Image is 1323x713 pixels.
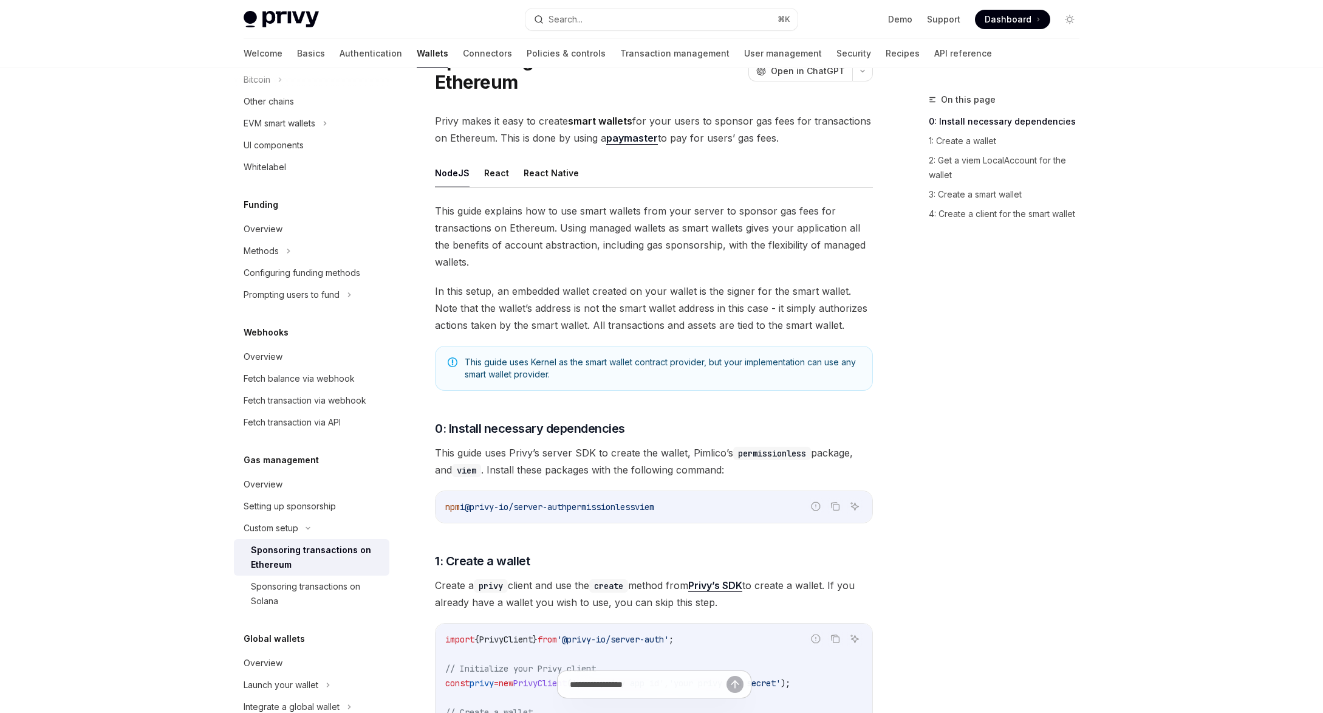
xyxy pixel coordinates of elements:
a: Other chains [234,91,389,112]
span: permissionless [567,501,635,512]
span: import [445,634,474,645]
div: Search... [549,12,583,27]
span: PrivyClient [479,634,533,645]
a: Whitelabel [234,156,389,178]
span: } [533,634,538,645]
div: Fetch transaction via webhook [244,393,366,408]
a: Support [927,13,960,26]
span: { [474,634,479,645]
span: This guide uses Kernel as the smart wallet contract provider, but your implementation can use any... [465,356,860,381]
a: Overview [234,474,389,495]
a: Dashboard [975,10,1050,29]
code: create [589,579,628,593]
span: ; [669,634,674,645]
span: @privy-io/server-auth [465,501,567,512]
a: Fetch transaction via webhook [234,390,389,412]
a: Overview [234,346,389,368]
a: Policies & controls [527,39,606,68]
a: paymaster [606,132,658,145]
div: EVM smart wallets [244,116,315,131]
span: viem [635,501,654,512]
span: i [460,501,465,512]
button: Send message [726,676,744,693]
a: Sponsoring transactions on Ethereum [234,539,389,576]
a: Recipes [886,39,920,68]
span: This guide uses Privy’s server SDK to create the wallet, Pimlico’s package, and . Install these p... [435,444,873,478]
span: from [538,634,557,645]
span: In this setup, an embedded wallet created on your wallet is the signer for the smart wallet. Note... [435,283,873,334]
button: Ask AI [847,631,863,647]
button: Copy the contents from the code block [827,631,843,647]
span: '@privy-io/server-auth' [557,634,669,645]
span: Dashboard [985,13,1031,26]
a: Connectors [463,39,512,68]
button: Search...⌘K [525,9,798,30]
div: Overview [244,656,282,670]
button: Report incorrect code [808,498,824,514]
svg: Note [448,357,457,367]
div: Prompting users to fund [244,288,340,302]
button: Ask AI [847,498,863,514]
h5: Funding [244,198,278,212]
div: Overview [244,222,282,236]
button: NodeJS [435,159,470,187]
a: Configuring funding methods [234,262,389,284]
a: User management [744,39,822,68]
span: Privy makes it easy to create for your users to sponsor gas fees for transactions on Ethereum. Th... [435,112,873,146]
span: npm [445,501,460,512]
a: Wallets [417,39,448,68]
h5: Global wallets [244,632,305,646]
span: On this page [941,92,996,107]
a: Overview [234,218,389,240]
span: 1: Create a wallet [435,553,530,570]
a: Welcome [244,39,282,68]
h5: Webhooks [244,325,289,340]
span: This guide explains how to use smart wallets from your server to sponsor gas fees for transaction... [435,202,873,270]
img: light logo [244,11,319,28]
h1: Sponsoring transactions on Ethereum [435,49,744,93]
div: Sponsoring transactions on Solana [251,579,382,608]
a: API reference [934,39,992,68]
div: Overview [244,350,282,364]
a: Fetch balance via webhook [234,368,389,390]
a: 1: Create a wallet [929,131,1089,151]
h5: Gas management [244,453,319,467]
a: Sponsoring transactions on Solana [234,576,389,612]
a: Authentication [340,39,402,68]
a: Demo [888,13,912,26]
div: Whitelabel [244,160,286,174]
span: // Initialize your Privy client [445,663,596,674]
div: Custom setup [244,521,298,536]
div: Configuring funding methods [244,266,360,280]
button: React Native [524,159,579,187]
a: Fetch transaction via API [234,412,389,433]
a: 4: Create a client for the smart wallet [929,204,1089,224]
code: viem [452,464,481,477]
a: Setting up sponsorship [234,495,389,517]
div: Methods [244,244,279,258]
a: 3: Create a smart wallet [929,185,1089,204]
a: 2: Get a viem LocalAccount for the wallet [929,151,1089,185]
div: UI components [244,138,304,153]
button: Open in ChatGPT [748,61,852,81]
code: permissionless [733,447,811,460]
button: React [484,159,509,187]
div: Launch your wallet [244,678,318,692]
div: Fetch transaction via API [244,415,341,430]
button: Copy the contents from the code block [827,498,843,514]
div: Other chains [244,94,294,109]
a: UI components [234,134,389,156]
strong: smart wallets [568,115,632,127]
span: Create a client and use the method from to create a wallet. If you already have a wallet you wish... [435,577,873,611]
div: Overview [244,477,282,492]
button: Report incorrect code [808,631,824,647]
a: 0: Install necessary dependencies [929,112,1089,131]
button: Toggle dark mode [1060,10,1079,29]
code: privy [474,579,508,593]
div: Setting up sponsorship [244,499,336,514]
span: ⌘ K [778,15,790,24]
span: Open in ChatGPT [771,65,845,77]
span: 0: Install necessary dependencies [435,420,625,437]
div: Fetch balance via webhook [244,371,355,386]
a: Transaction management [620,39,730,68]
